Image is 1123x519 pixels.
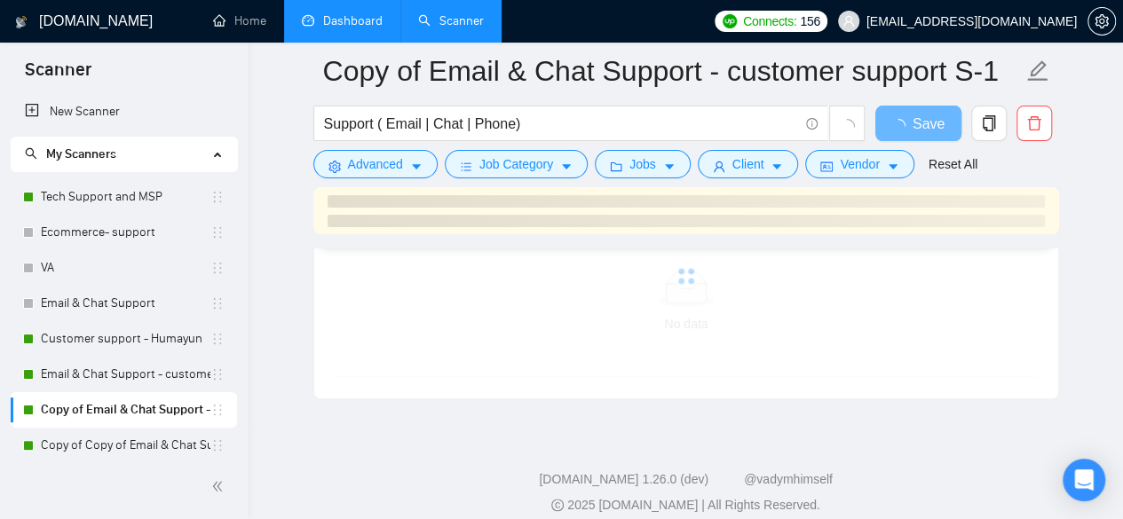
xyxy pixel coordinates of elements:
a: Ecommerce- support [41,215,210,250]
button: settingAdvancedcaret-down [313,150,438,178]
li: Customer support - Humayun [11,321,237,357]
a: Copy of Copy of Email & Chat Support - customer support S-1 [41,428,210,463]
span: loading [839,119,855,135]
span: copy [972,115,1006,131]
span: Vendor [840,154,879,174]
span: loading [891,119,913,133]
span: Client [732,154,764,174]
span: idcard [820,160,833,173]
span: setting [1088,14,1115,28]
li: Copy of Copy of Email & Chat Support - customer support S-1 [11,428,237,463]
span: My Scanners [46,146,116,161]
li: Tech Support and MSP [11,179,237,215]
a: Email & Chat Support [41,286,210,321]
span: Advanced [348,154,403,174]
div: 2025 [DOMAIN_NAME] | All Rights Reserved. [263,496,1109,515]
a: Customer support - Humayun [41,321,210,357]
span: holder [210,296,225,311]
a: Tech Support and MSP [41,179,210,215]
img: upwork-logo.png [723,14,737,28]
a: Reset All [929,154,977,174]
li: New Scanner [11,94,237,130]
li: Copy of Email & Chat Support - customer support S-1 [11,392,237,428]
button: idcardVendorcaret-down [805,150,913,178]
span: caret-down [771,160,783,173]
a: VA [41,250,210,286]
span: edit [1026,59,1049,83]
span: caret-down [887,160,899,173]
input: Search Freelance Jobs... [324,113,798,135]
span: holder [210,261,225,275]
span: caret-down [663,160,676,173]
span: holder [210,190,225,204]
button: copy [971,106,1007,141]
button: Save [875,106,961,141]
button: delete [1016,106,1052,141]
li: Ecommerce- support [11,215,237,250]
span: search [25,147,37,160]
span: Connects: [743,12,796,31]
input: Scanner name... [323,49,1023,93]
a: homeHome [213,13,266,28]
button: setting [1087,7,1116,35]
span: Job Category [479,154,553,174]
a: dashboardDashboard [302,13,383,28]
span: 156 [800,12,819,31]
span: copyright [551,499,564,511]
span: info-circle [806,118,818,130]
li: VA [11,250,237,286]
button: barsJob Categorycaret-down [445,150,588,178]
span: Save [913,113,945,135]
a: Email & Chat Support - customer support S-1 [41,357,210,392]
span: holder [210,332,225,346]
span: double-left [211,477,229,495]
a: Copy of Email & Chat Support - customer support S-1 [41,392,210,428]
span: user [842,15,855,28]
span: caret-down [560,160,573,173]
span: bars [460,160,472,173]
a: searchScanner [418,13,484,28]
button: userClientcaret-down [698,150,799,178]
button: folderJobscaret-down [595,150,691,178]
span: Jobs [629,154,656,174]
span: user [713,160,725,173]
span: My Scanners [25,146,116,161]
span: caret-down [410,160,423,173]
img: logo [15,8,28,36]
div: Open Intercom Messenger [1063,459,1105,501]
span: holder [210,367,225,381]
a: setting [1087,14,1116,28]
a: @vadymhimself [744,472,833,486]
span: delete [1017,115,1051,131]
span: holder [210,403,225,417]
span: holder [210,225,225,240]
li: Email & Chat Support - customer support S-1 [11,357,237,392]
a: [DOMAIN_NAME] 1.26.0 (dev) [539,472,708,486]
li: Email & Chat Support [11,286,237,321]
span: folder [610,160,622,173]
a: New Scanner [25,94,223,130]
span: Scanner [11,57,106,94]
span: setting [328,160,341,173]
span: holder [210,438,225,452]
